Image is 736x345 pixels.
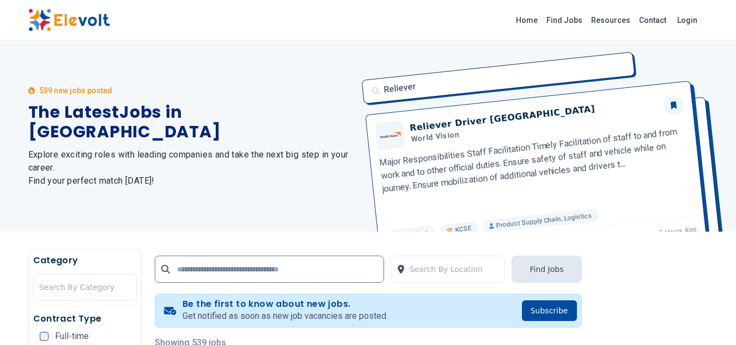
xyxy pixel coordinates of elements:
p: Get notified as soon as new job vacancies are posted. [183,310,388,323]
a: Contact [635,11,671,29]
h4: Be the first to know about new jobs. [183,299,388,310]
img: Elevolt [28,9,110,32]
h1: The Latest Jobs in [GEOGRAPHIC_DATA] [28,102,355,142]
a: Login [671,9,704,31]
span: Full-time [55,332,89,341]
h2: Explore exciting roles with leading companies and take the next big step in your career. Find you... [28,148,355,187]
a: Resources [587,11,635,29]
input: Full-time [40,332,48,341]
button: Subscribe [522,300,577,321]
a: Home [512,11,542,29]
p: 539 new jobs posted [39,85,112,96]
h5: Category [33,254,137,267]
h5: Contract Type [33,312,137,325]
button: Find Jobs [512,256,581,283]
a: Find Jobs [542,11,587,29]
